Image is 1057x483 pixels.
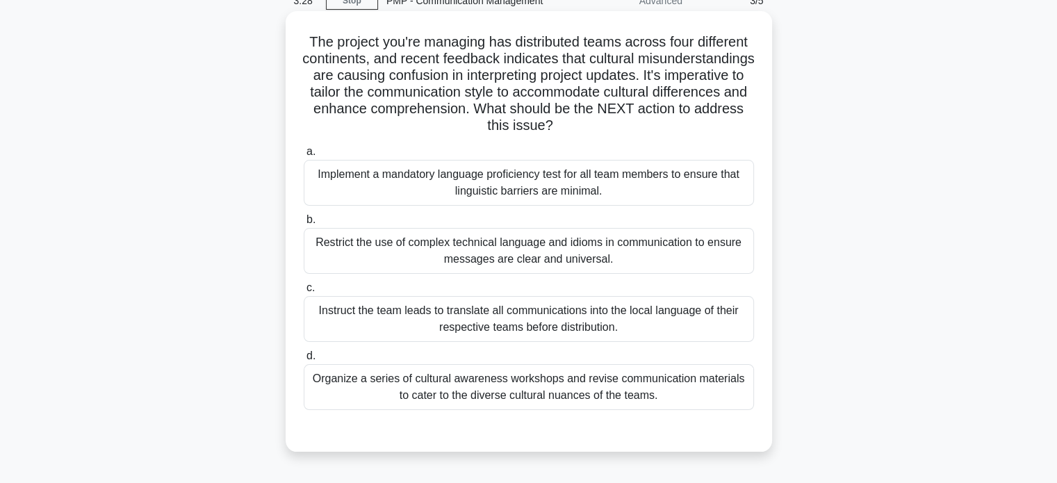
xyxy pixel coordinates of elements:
[304,296,754,342] div: Instruct the team leads to translate all communications into the local language of their respecti...
[302,33,755,135] h5: The project you're managing has distributed teams across four different continents, and recent fe...
[304,364,754,410] div: Organize a series of cultural awareness workshops and revise communication materials to cater to ...
[304,228,754,274] div: Restrict the use of complex technical language and idioms in communication to ensure messages are...
[306,145,316,157] span: a.
[306,213,316,225] span: b.
[304,160,754,206] div: Implement a mandatory language proficiency test for all team members to ensure that linguistic ba...
[306,350,316,361] span: d.
[306,281,315,293] span: c.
